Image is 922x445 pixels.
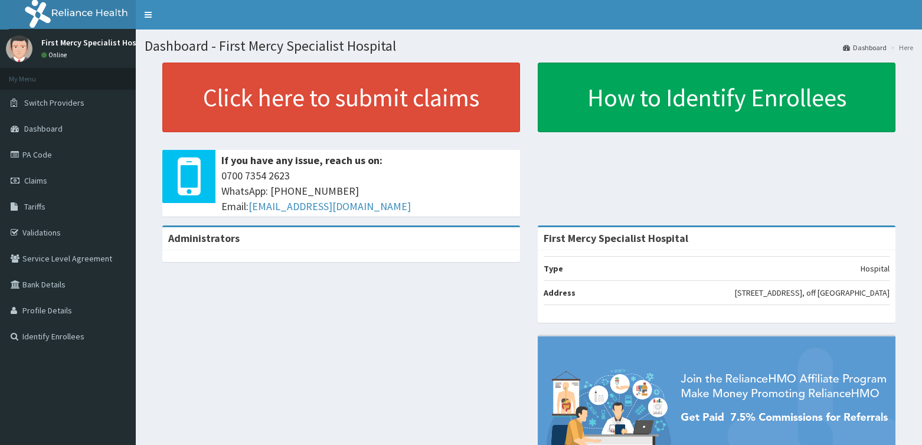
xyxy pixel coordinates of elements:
b: Administrators [168,231,240,245]
b: If you have any issue, reach us on: [221,153,382,167]
span: Claims [24,175,47,186]
a: Dashboard [843,42,887,53]
a: Online [41,51,70,59]
a: Click here to submit claims [162,63,520,132]
p: [STREET_ADDRESS], off [GEOGRAPHIC_DATA] [735,287,890,299]
span: Dashboard [24,123,63,134]
span: Tariffs [24,201,45,212]
b: Address [544,287,576,298]
b: Type [544,263,563,274]
a: [EMAIL_ADDRESS][DOMAIN_NAME] [249,199,411,213]
img: User Image [6,35,32,62]
h1: Dashboard - First Mercy Specialist Hospital [145,38,913,54]
p: First Mercy Specialist Hospital [41,38,154,47]
li: Here [888,42,913,53]
p: Hospital [861,263,890,274]
span: Switch Providers [24,97,84,108]
strong: First Mercy Specialist Hospital [544,231,688,245]
span: 0700 7354 2623 WhatsApp: [PHONE_NUMBER] Email: [221,168,514,214]
a: How to Identify Enrollees [538,63,895,132]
